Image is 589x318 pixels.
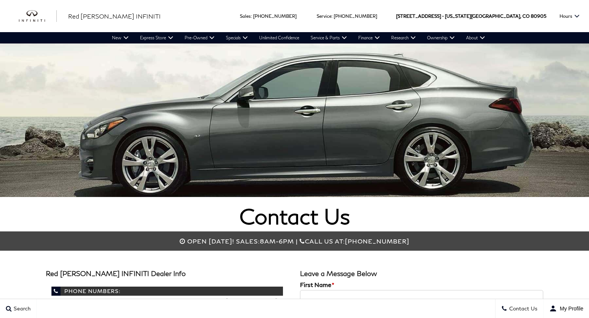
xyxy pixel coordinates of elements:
label: First Name [300,281,334,288]
a: [PHONE_NUMBER] [226,298,277,304]
span: 8am-6pm [260,237,294,245]
a: Finance [353,32,385,43]
a: [PHONE_NUMBER] [253,13,297,19]
span: Search [12,306,31,312]
a: [STREET_ADDRESS] • [US_STATE][GEOGRAPHIC_DATA], CO 80905 [396,13,546,19]
a: [PHONE_NUMBER] [334,13,377,19]
span: Service [317,13,331,19]
span: : [331,13,333,19]
a: Red [PERSON_NAME] INFINITI [68,12,161,21]
a: Express Store [134,32,179,43]
a: Service & Parts [305,32,353,43]
span: Sales: [57,298,71,304]
nav: Main Navigation [106,32,491,43]
span: : [251,13,252,19]
a: New [106,32,134,43]
span: | [296,237,298,245]
img: INFINITI [19,10,57,22]
span: Red [PERSON_NAME] INFINITI [68,12,161,20]
a: About [460,32,491,43]
a: Pre-Owned [179,32,220,43]
div: Call us at: [40,237,549,245]
a: Ownership [421,32,460,43]
h3: Leave a Message Below [300,270,543,278]
span: Sales: [236,237,260,245]
h3: Red [PERSON_NAME] INFINITI Dealer Info [46,270,289,278]
span: Sales [240,13,251,19]
span: [PHONE_NUMBER] [345,237,409,245]
a: Unlimited Confidence [253,32,305,43]
a: Specials [220,32,253,43]
span: Contact Us [507,306,538,312]
span: Open [DATE]! [187,237,234,245]
a: infiniti [19,10,57,22]
a: Research [385,32,421,43]
span: My Profile [557,306,583,312]
h1: Contact Us [36,205,554,228]
span: Phone Numbers: [51,287,283,296]
button: user-profile-menu [544,299,589,318]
